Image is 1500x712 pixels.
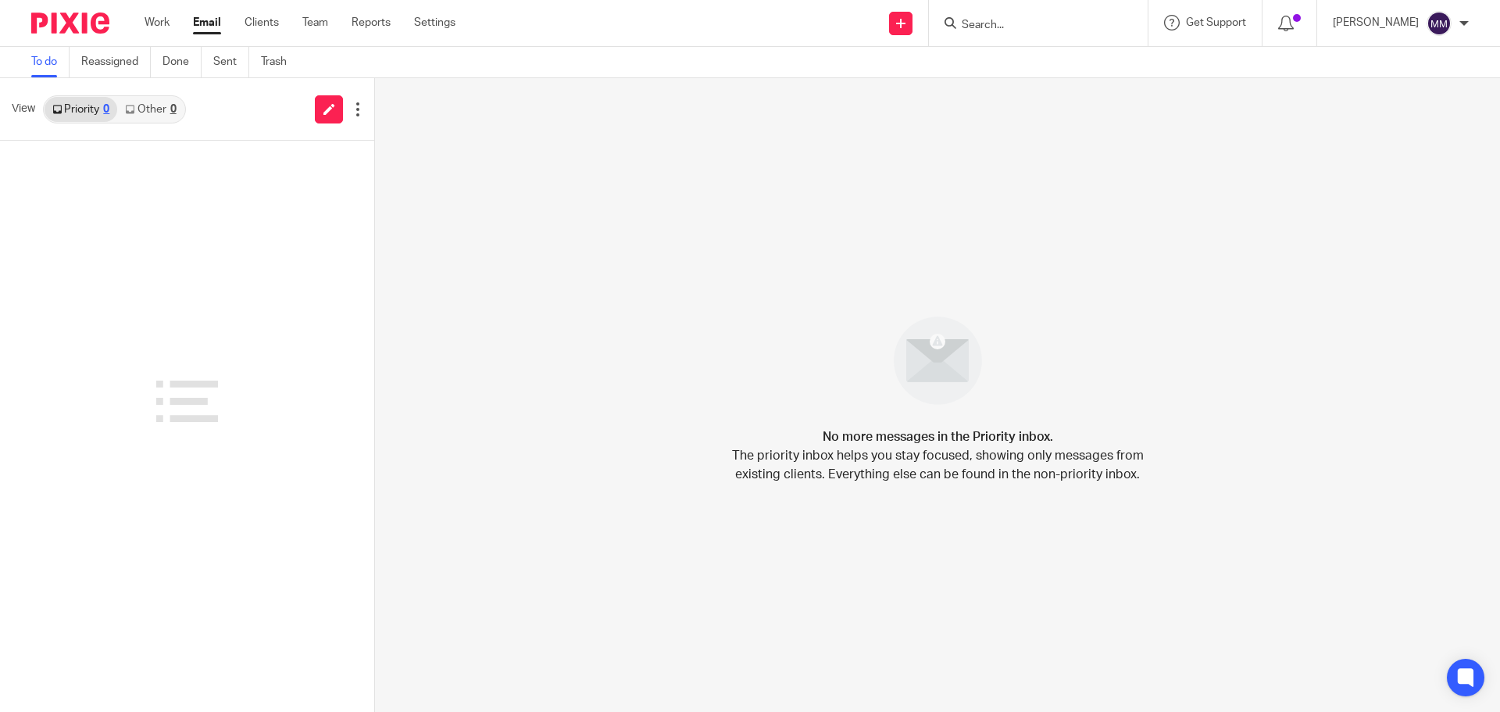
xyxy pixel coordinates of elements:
[414,15,455,30] a: Settings
[145,15,170,30] a: Work
[12,101,35,117] span: View
[213,47,249,77] a: Sent
[1427,11,1452,36] img: svg%3E
[245,15,279,30] a: Clients
[261,47,298,77] a: Trash
[1333,15,1419,30] p: [PERSON_NAME]
[193,15,221,30] a: Email
[31,13,109,34] img: Pixie
[823,428,1053,446] h4: No more messages in the Priority inbox.
[302,15,328,30] a: Team
[884,306,992,415] img: image
[162,47,202,77] a: Done
[1186,17,1246,28] span: Get Support
[117,97,184,122] a: Other0
[81,47,151,77] a: Reassigned
[45,97,117,122] a: Priority0
[170,104,177,115] div: 0
[352,15,391,30] a: Reports
[31,47,70,77] a: To do
[730,446,1145,484] p: The priority inbox helps you stay focused, showing only messages from existing clients. Everythin...
[960,19,1101,33] input: Search
[103,104,109,115] div: 0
